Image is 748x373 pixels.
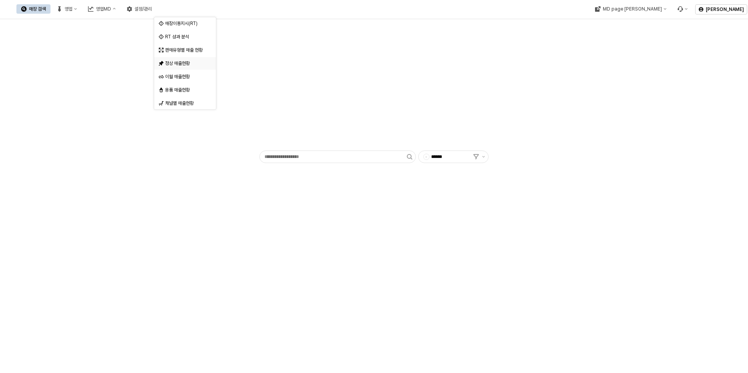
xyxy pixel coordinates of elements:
[590,4,671,14] div: MD page 이동
[165,87,207,93] div: 용품 매출현황
[706,6,744,13] p: [PERSON_NAME]
[96,6,111,12] div: 영업MD
[165,100,207,106] div: 채널별 매출현황
[672,4,692,14] div: Menu item 6
[165,47,207,53] div: 판매유형별 매출 현황
[16,4,50,14] button: 매장 검색
[29,6,46,12] div: 매장 검색
[165,20,207,27] div: 매장이동지시(RT)
[165,60,207,66] div: 정상 매출현황
[83,4,120,14] button: 영업MD
[479,151,488,163] button: 제안 사항 표시
[590,4,671,14] button: MD page [PERSON_NAME]
[165,74,207,80] div: 이월 매출현황
[165,34,207,40] div: RT 성과 분석
[52,4,82,14] button: 영업
[154,17,216,110] div: Select an option
[122,4,156,14] button: 설정/관리
[424,154,429,160] span: -
[695,4,747,14] button: [PERSON_NAME]
[135,6,152,12] div: 설정/관리
[602,6,662,12] div: MD page [PERSON_NAME]
[65,6,72,12] div: 영업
